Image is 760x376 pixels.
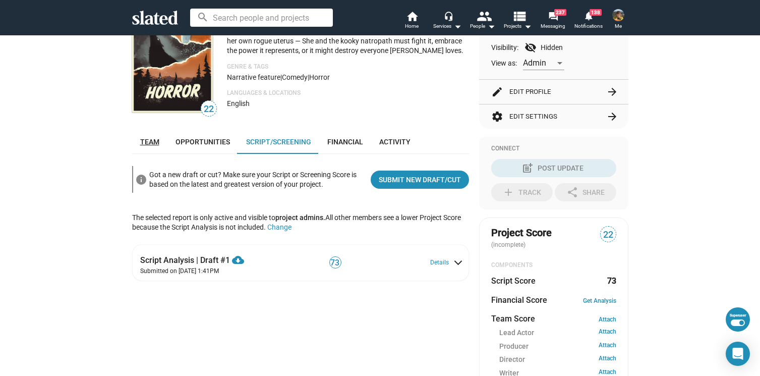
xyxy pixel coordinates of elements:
mat-icon: headset_mic [444,11,453,20]
mat-expansion-panel-header: Script Analysis | Draft #1Submitted on [DATE] 1:41PM73Details [132,244,469,281]
div: All other members see a lower Project Score because the Script Analysis is not included. [132,201,469,244]
span: Comedy [282,73,308,81]
span: Script/Screening [246,138,311,146]
span: Project Score [491,226,552,240]
span: Home [405,20,419,32]
span: Messaging [541,20,565,32]
button: Post Update [491,159,616,177]
span: View as: [491,59,517,68]
div: People [470,20,495,32]
mat-icon: view_list [511,9,526,23]
mat-icon: edit [491,86,503,98]
span: Opportunities [176,138,230,146]
mat-icon: arrow_forward [606,111,618,123]
mat-icon: arrow_drop_down [451,20,463,32]
span: project admins. [275,213,325,222]
button: Share [555,183,616,201]
mat-icon: info [135,174,147,186]
a: 237Messaging [536,10,571,32]
span: (incomplete) [491,241,528,248]
p: When chronic pushover [PERSON_NAME] botches a naturopath’s “vaginal energy spell,” she discovers ... [227,18,469,55]
mat-icon: arrow_drop_down [521,20,534,32]
button: Projects [500,10,536,32]
mat-icon: people [476,9,491,23]
span: Financial [327,138,363,146]
span: Director [499,355,525,364]
div: Share [566,183,605,201]
p: Submitted on [DATE] 1:41PM [140,267,289,276]
dd: 73 [607,276,616,286]
span: Notifications [574,20,603,32]
dt: Script Score [491,276,536,286]
a: Attach [599,316,616,323]
a: Attach [599,355,616,364]
a: Attach [599,342,616,351]
button: People [465,10,500,32]
span: 22 [201,102,216,116]
a: Get Analysis [583,297,616,304]
div: Services [433,20,461,32]
a: Financial [319,130,371,154]
a: Submit New Draft/Cut [371,171,469,189]
a: Activity [371,130,419,154]
span: 22 [601,228,616,242]
mat-icon: visibility_off [524,41,537,53]
span: The selected report is only active and visible to [132,213,325,222]
mat-icon: settings [491,111,503,123]
span: Lead Actor [499,328,534,338]
a: Home [394,10,430,32]
span: 138 [590,9,602,16]
span: | [280,73,282,81]
div: Visibility: Hidden [491,41,616,53]
a: Opportunities [167,130,238,154]
span: Producer [499,342,529,351]
mat-icon: cloud_download [232,254,244,266]
span: Horror [309,73,330,81]
dt: Financial Score [491,295,547,305]
div: Track [502,183,541,201]
p: Genre & Tags [227,63,469,71]
span: 237 [554,9,566,16]
span: Me [615,20,622,32]
a: Attach [599,328,616,338]
p: Languages & Locations [227,89,469,97]
button: Change [267,223,291,231]
button: Superuser [726,307,750,332]
span: | [308,73,309,81]
span: Admin [523,58,546,68]
button: Track [491,183,553,201]
button: Chandler FreelanderMe [606,7,630,33]
span: Submit New Draft/Cut [379,171,461,189]
div: Open Intercom Messenger [726,342,750,366]
dt: Team Score [491,313,535,324]
span: Activity [379,138,411,146]
mat-icon: arrow_forward [606,86,618,98]
mat-icon: add [502,186,514,198]
div: Script Analysis | Draft #1 [140,249,289,265]
button: Details [430,259,461,267]
a: Script/Screening [238,130,319,154]
div: Got a new draft or cut? Make sure your Script or Screening Score is based on the latest and great... [149,168,363,191]
mat-icon: post_add [521,162,534,174]
span: English [227,99,250,108]
span: 73 [330,258,341,268]
mat-icon: share [566,186,578,198]
mat-icon: forum [548,11,558,21]
div: Connect [491,145,616,153]
span: Projects [504,20,532,32]
mat-icon: arrow_drop_down [485,20,497,32]
div: COMPONENTS [491,261,616,270]
button: Edit Settings [491,104,616,129]
mat-icon: notifications [583,11,593,20]
button: Edit Profile [491,80,616,104]
img: Chandler Freelander [612,9,624,21]
mat-icon: home [406,10,418,22]
span: Team [140,138,159,146]
input: Search people and projects [190,9,333,27]
a: Team [132,130,167,154]
div: Post Update [523,159,583,177]
div: Superuser [730,313,746,317]
span: Narrative feature [227,73,280,81]
a: 138Notifications [571,10,606,32]
button: Services [430,10,465,32]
